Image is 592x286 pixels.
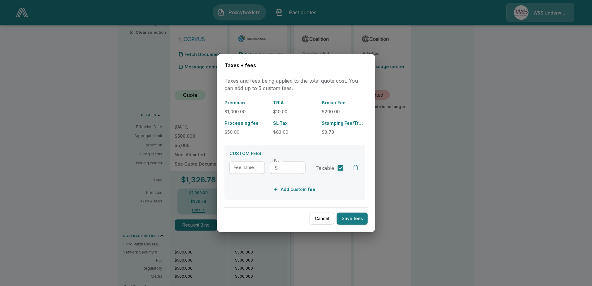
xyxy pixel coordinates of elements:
p: Stamping Fee/Transaction/Regulatory Fee [322,119,365,126]
p: Premium [224,99,268,106]
p: $50.00 [224,128,268,135]
p: Broker Fee [322,99,365,106]
button: Add custom fee [272,184,318,195]
button: Cancel [310,213,334,225]
p: $200.00 [322,108,365,115]
p: SL Tax [273,119,317,126]
p: $63.00 [273,128,317,135]
p: $1,000.00 [224,108,268,115]
span: Taxable [316,164,334,171]
p: CUSTOM FEES [229,150,360,156]
button: Save fees [337,213,368,225]
p: Taxes and fees being applied to the total quote cost. You can add up to 5 custom fees. [224,77,368,92]
p: Processing fee [224,119,268,126]
p: $10.00 [273,108,317,115]
label: Fee [274,158,280,162]
p: TRIA [273,99,317,106]
h6: Taxes + fees [224,62,368,70]
p: $ [274,164,278,171]
p: $3.78 [322,128,365,135]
